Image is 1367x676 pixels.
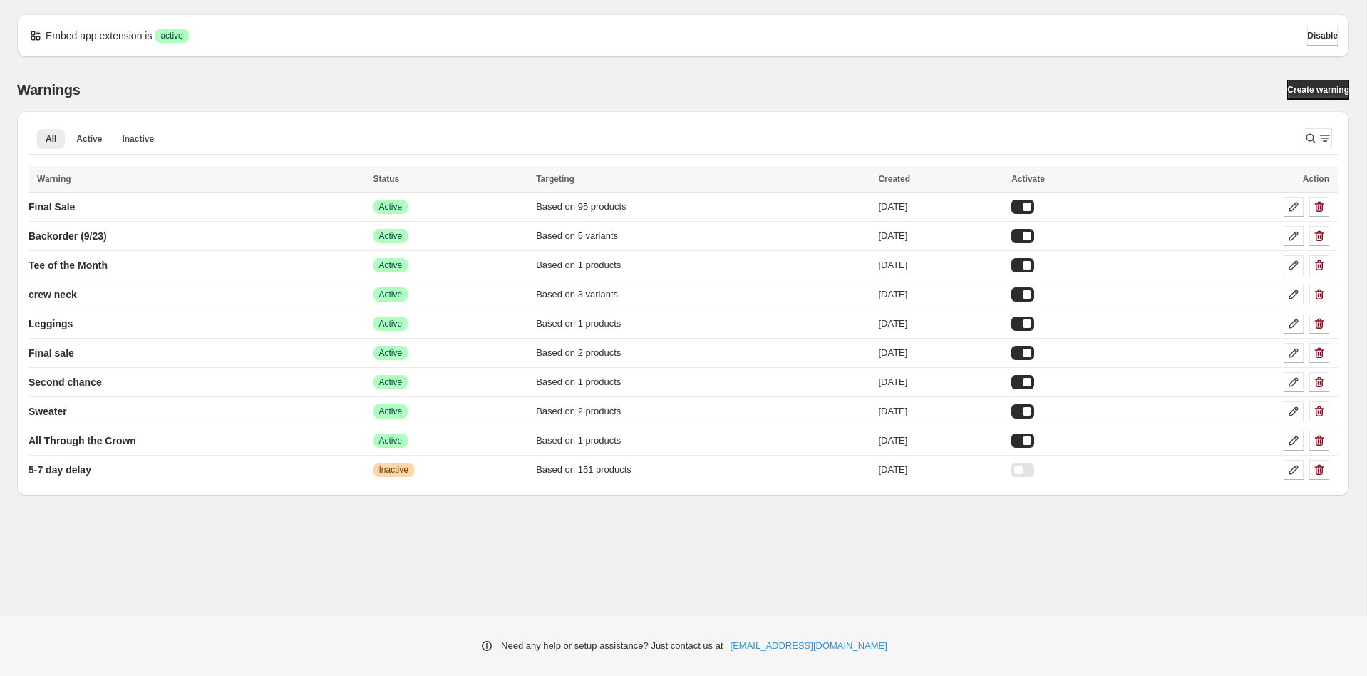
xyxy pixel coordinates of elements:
[379,347,403,359] span: Active
[379,289,403,300] span: Active
[29,375,102,389] p: Second chance
[379,464,408,476] span: Inactive
[1304,128,1332,148] button: Search and filter results
[46,29,152,43] p: Embed app extension is
[379,435,403,446] span: Active
[379,406,403,417] span: Active
[379,377,403,388] span: Active
[878,200,1003,214] div: [DATE]
[373,174,400,184] span: Status
[29,342,74,364] a: Final sale
[878,375,1003,389] div: [DATE]
[1307,30,1338,41] span: Disable
[379,260,403,271] span: Active
[29,400,67,423] a: Sweater
[536,200,870,214] div: Based on 95 products
[536,463,870,477] div: Based on 151 products
[29,371,102,394] a: Second chance
[29,346,74,360] p: Final sale
[536,287,870,302] div: Based on 3 variants
[122,133,154,145] span: Inactive
[76,133,102,145] span: Active
[878,434,1003,448] div: [DATE]
[29,312,73,335] a: Leggings
[1307,26,1338,46] button: Disable
[536,404,870,419] div: Based on 2 products
[1011,174,1045,184] span: Activate
[29,229,107,243] p: Backorder (9/23)
[29,195,75,218] a: Final Sale
[878,229,1003,243] div: [DATE]
[379,201,403,212] span: Active
[29,404,67,419] p: Sweater
[536,229,870,243] div: Based on 5 variants
[29,434,136,448] p: All Through the Crown
[37,174,71,184] span: Warning
[29,283,77,306] a: crew neck
[878,174,910,184] span: Created
[536,434,870,448] div: Based on 1 products
[878,463,1003,477] div: [DATE]
[29,225,107,247] a: Backorder (9/23)
[29,258,108,272] p: Tee of the Month
[46,133,56,145] span: All
[536,375,870,389] div: Based on 1 products
[379,230,403,242] span: Active
[731,639,887,653] a: [EMAIL_ADDRESS][DOMAIN_NAME]
[536,317,870,331] div: Based on 1 products
[1303,174,1329,184] span: Action
[379,318,403,329] span: Active
[29,459,91,481] a: 5-7 day delay
[1287,80,1349,100] a: Create warning
[29,200,75,214] p: Final Sale
[29,287,77,302] p: crew neck
[29,463,91,477] p: 5-7 day delay
[536,346,870,360] div: Based on 2 products
[1287,84,1349,96] span: Create warning
[536,258,870,272] div: Based on 1 products
[29,317,73,331] p: Leggings
[17,81,81,98] h2: Warnings
[29,429,136,452] a: All Through the Crown
[878,346,1003,360] div: [DATE]
[878,287,1003,302] div: [DATE]
[878,404,1003,419] div: [DATE]
[160,30,182,41] span: active
[878,258,1003,272] div: [DATE]
[29,254,108,277] a: Tee of the Month
[878,317,1003,331] div: [DATE]
[536,174,574,184] span: Targeting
